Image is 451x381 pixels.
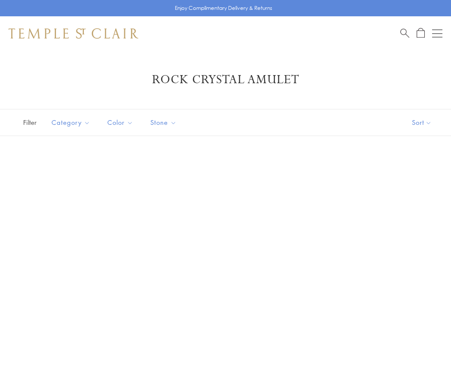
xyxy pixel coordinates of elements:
[393,109,451,136] button: Show sort by
[144,113,183,132] button: Stone
[175,4,272,12] p: Enjoy Complimentary Delivery & Returns
[400,28,409,39] a: Search
[21,72,430,88] h1: Rock Crystal Amulet
[417,28,425,39] a: Open Shopping Bag
[432,28,442,39] button: Open navigation
[47,117,97,128] span: Category
[45,113,97,132] button: Category
[146,117,183,128] span: Stone
[101,113,140,132] button: Color
[103,117,140,128] span: Color
[9,28,138,39] img: Temple St. Clair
